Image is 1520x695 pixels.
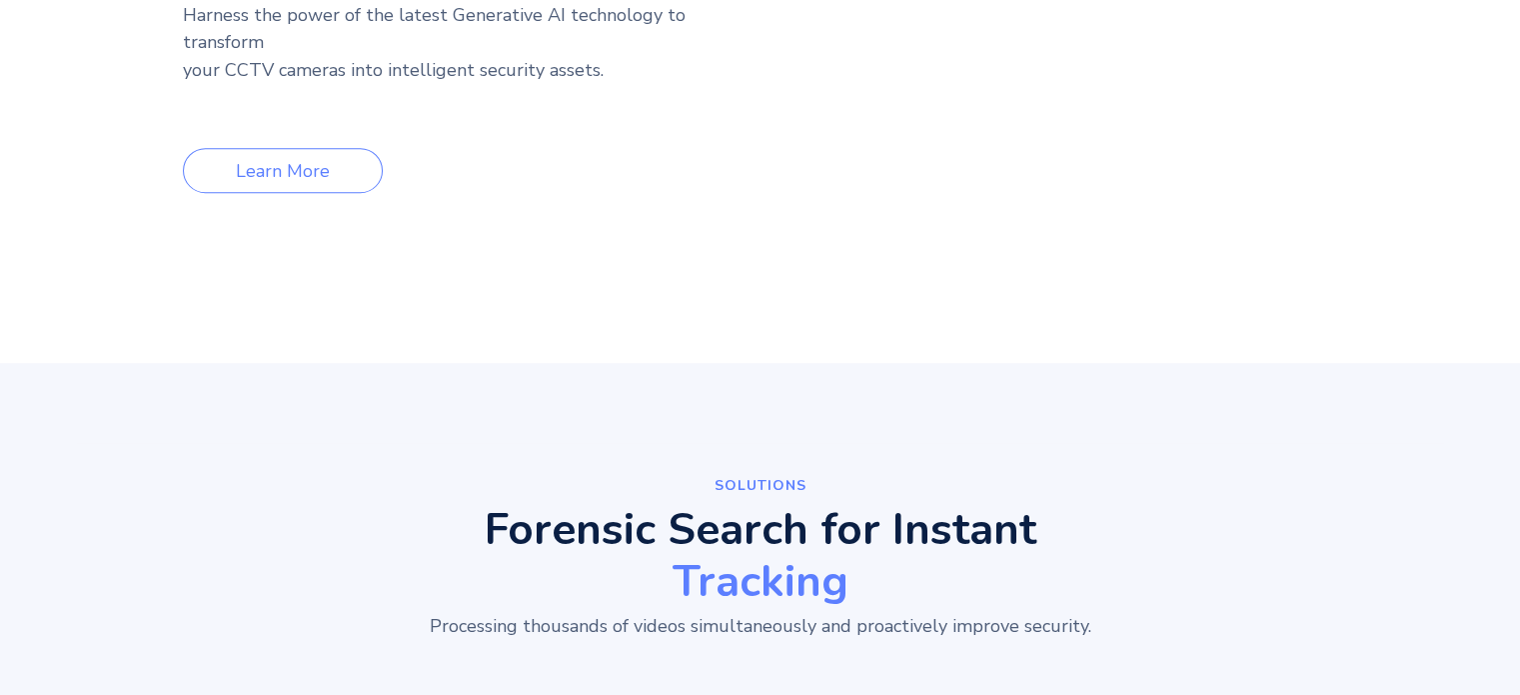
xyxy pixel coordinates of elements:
h2: Forensic Search for Instant [330,508,1191,604]
p: Harness the power of the latest Generative AI technology to transform your CCTV cameras into inte... [183,2,751,114]
span: Tracking [330,560,1191,604]
a: Learn More [183,148,383,193]
p: Processing thousands of videos simultaneously and proactively improve security. [430,614,1091,639]
p: SolutionS [511,473,1010,498]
